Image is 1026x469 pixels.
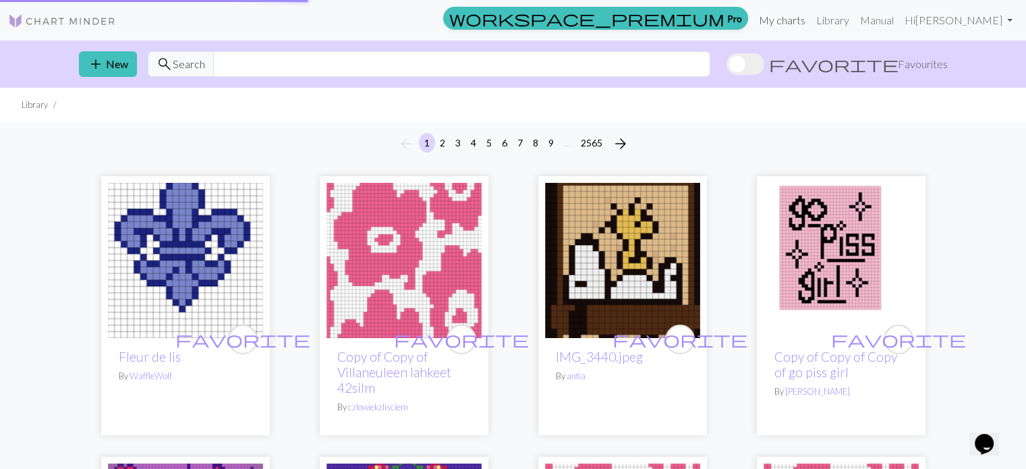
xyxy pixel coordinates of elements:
[348,402,408,412] a: czlowiekzlisciem
[528,133,544,153] button: 8
[898,56,948,72] span: Favourites
[612,329,747,350] span: favorite
[726,51,948,77] label: Show favourites
[543,133,559,153] button: 9
[764,183,919,338] img: go piss girl
[769,55,899,74] span: favorite
[326,183,482,338] img: Villaneuleen lahkeet
[326,252,482,265] a: Villaneuleen lahkeet
[119,370,252,383] p: By
[79,51,137,77] button: New
[665,325,695,354] button: favourite
[785,386,850,397] a: [PERSON_NAME]
[449,9,724,28] span: workspace_premium
[434,133,451,153] button: 2
[612,136,629,152] i: Next
[173,56,205,72] span: Search
[481,133,497,153] button: 5
[108,252,263,265] a: Fleur de lis
[575,133,608,153] button: 2565
[831,329,966,350] span: favorite
[228,325,258,354] button: favourite
[753,7,811,34] a: My charts
[337,349,451,395] a: Copy of Copy of Villaneuleen lahkeet 42silm
[556,349,643,364] a: IMG_3440.jpeg
[156,55,173,74] span: search
[612,326,747,353] i: favourite
[394,326,529,353] i: favourite
[512,133,528,153] button: 7
[465,133,482,153] button: 4
[612,134,629,153] span: arrow_forward
[607,133,634,155] button: Next
[119,349,181,364] a: Fleur de lis
[899,7,1018,34] a: Hi[PERSON_NAME]
[8,13,116,29] img: Logo
[22,99,48,111] li: Library
[447,325,476,354] button: favourite
[811,7,855,34] a: Library
[884,325,913,354] button: favourite
[969,415,1013,456] iframe: chat widget
[556,370,689,383] p: By
[419,133,435,153] button: 1
[774,385,908,398] p: By
[394,329,529,350] span: favorite
[393,133,634,155] nav: Page navigation
[567,370,586,381] a: antia
[855,7,899,34] a: Manual
[88,55,104,74] span: add
[337,401,471,414] p: By
[774,349,897,380] a: Copy of Copy of Copy of go piss girl
[175,329,310,350] span: favorite
[443,7,748,30] a: Pro
[831,326,966,353] i: favourite
[764,252,919,265] a: go piss girl
[175,326,310,353] i: favourite
[496,133,513,153] button: 6
[545,252,700,265] a: IMG_3440.jpeg
[450,133,466,153] button: 3
[545,183,700,338] img: IMG_3440.jpeg
[108,183,263,338] img: Fleur de lis
[130,370,172,381] a: WaffleWolf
